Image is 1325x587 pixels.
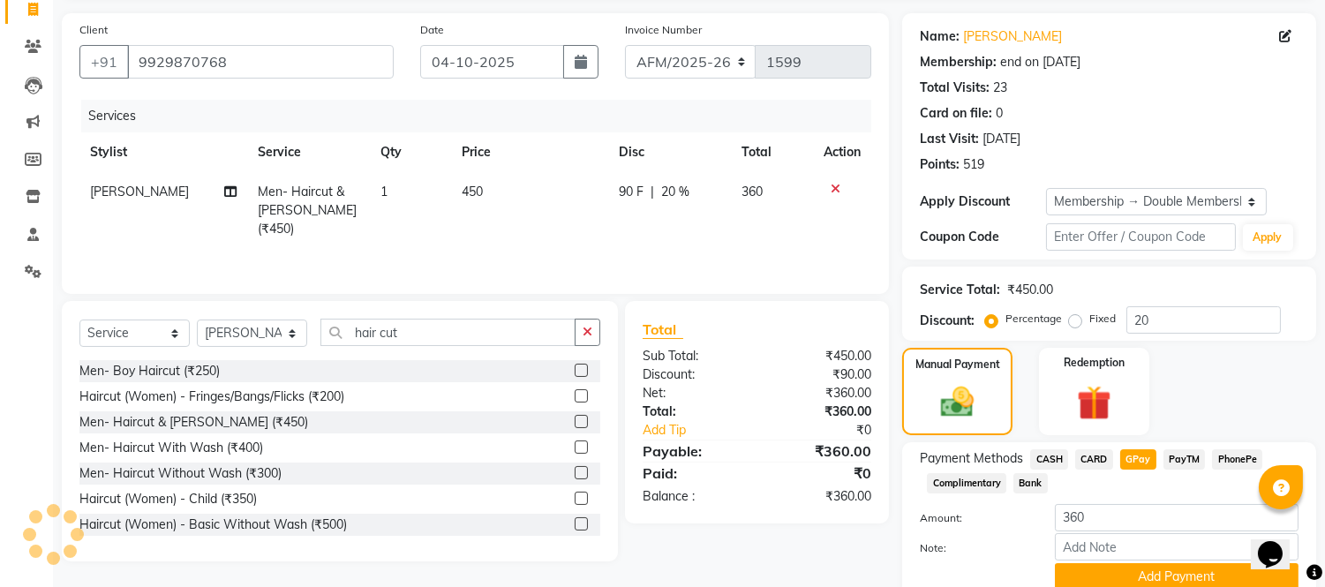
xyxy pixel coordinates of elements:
[608,132,731,172] th: Disc
[963,27,1062,46] a: [PERSON_NAME]
[79,464,282,483] div: Men- Haircut Without Wash (₹300)
[1055,533,1299,561] input: Add Note
[920,27,960,46] div: Name:
[920,130,979,148] div: Last Visit:
[920,281,1000,299] div: Service Total:
[1163,449,1206,470] span: PayTM
[643,320,683,339] span: Total
[907,540,1042,556] label: Note:
[629,440,757,462] div: Payable:
[420,22,444,38] label: Date
[127,45,394,79] input: Search by Name/Mobile/Email/Code
[619,183,644,201] span: 90 F
[629,463,757,484] div: Paid:
[79,132,247,172] th: Stylist
[451,132,608,172] th: Price
[920,312,975,330] div: Discount:
[757,487,885,506] div: ₹360.00
[1089,311,1116,327] label: Fixed
[813,132,871,172] th: Action
[79,388,344,406] div: Haircut (Women) - Fringes/Bangs/Flicks (₹200)
[629,403,757,421] div: Total:
[920,192,1046,211] div: Apply Discount
[920,104,992,123] div: Card on file:
[1000,53,1080,71] div: end on [DATE]
[1075,449,1113,470] span: CARD
[907,510,1042,526] label: Amount:
[625,22,702,38] label: Invoice Number
[1046,223,1235,251] input: Enter Offer / Coupon Code
[1055,504,1299,531] input: Amount
[1013,473,1048,493] span: Bank
[79,516,347,534] div: Haircut (Women) - Basic Without Wash (₹500)
[779,421,885,440] div: ₹0
[79,413,308,432] div: Men- Haircut & [PERSON_NAME] (₹450)
[757,365,885,384] div: ₹90.00
[1007,281,1053,299] div: ₹450.00
[380,184,388,199] span: 1
[258,184,357,237] span: Men- Haircut & [PERSON_NAME] (₹450)
[1064,355,1125,371] label: Redemption
[920,79,990,97] div: Total Visits:
[982,130,1020,148] div: [DATE]
[920,228,1046,246] div: Coupon Code
[320,319,576,346] input: Search or Scan
[1030,449,1068,470] span: CASH
[79,362,220,380] div: Men- Boy Haircut (₹250)
[742,184,763,199] span: 360
[629,487,757,506] div: Balance :
[915,357,1000,373] label: Manual Payment
[629,347,757,365] div: Sub Total:
[996,104,1003,123] div: 0
[1005,311,1062,327] label: Percentage
[993,79,1007,97] div: 23
[1120,449,1156,470] span: GPay
[651,183,654,201] span: |
[1066,381,1122,425] img: _gift.svg
[1212,449,1262,470] span: PhonePe
[930,383,983,421] img: _cash.svg
[927,473,1006,493] span: Complimentary
[79,45,129,79] button: +91
[462,184,483,199] span: 450
[757,347,885,365] div: ₹450.00
[757,384,885,403] div: ₹360.00
[661,183,689,201] span: 20 %
[629,384,757,403] div: Net:
[1251,516,1307,569] iframe: chat widget
[731,132,814,172] th: Total
[90,184,189,199] span: [PERSON_NAME]
[757,463,885,484] div: ₹0
[629,421,779,440] a: Add Tip
[757,440,885,462] div: ₹360.00
[247,132,369,172] th: Service
[370,132,451,172] th: Qty
[920,53,997,71] div: Membership:
[629,365,757,384] div: Discount:
[920,449,1023,468] span: Payment Methods
[81,100,885,132] div: Services
[963,155,984,174] div: 519
[79,490,257,508] div: Haircut (Women) - Child (₹350)
[920,155,960,174] div: Points:
[757,403,885,421] div: ₹360.00
[1243,224,1293,251] button: Apply
[79,22,108,38] label: Client
[79,439,263,457] div: Men- Haircut With Wash (₹400)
